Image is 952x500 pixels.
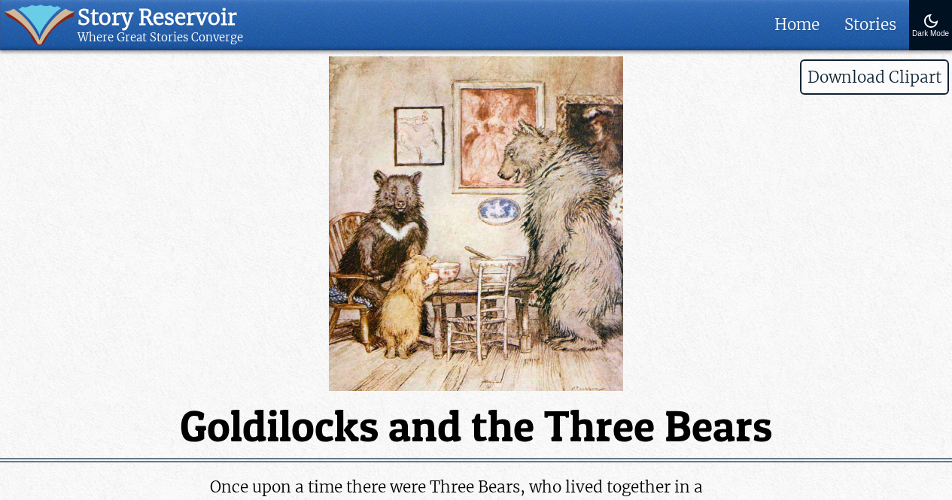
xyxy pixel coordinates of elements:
span: Download Clipart [800,59,949,95]
div: Story Reservoir [78,5,243,31]
img: Turn On Dark Mode [922,12,940,30]
div: Where Great Stories Converge [78,31,243,45]
div: Dark Mode [912,30,949,38]
img: icon of book with waver spilling out. [5,5,75,45]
